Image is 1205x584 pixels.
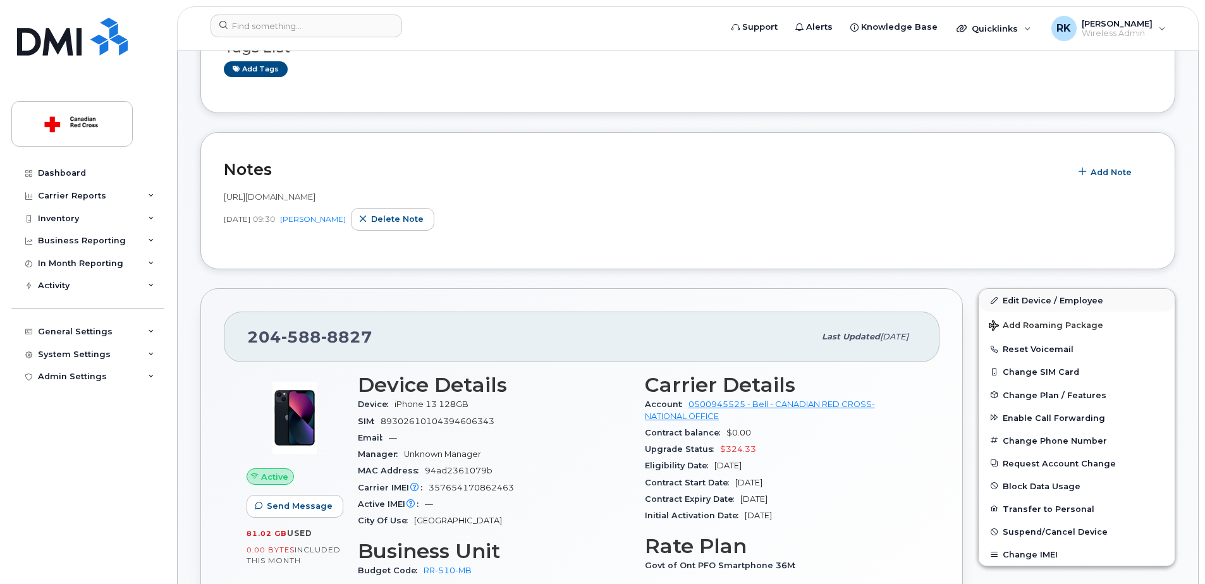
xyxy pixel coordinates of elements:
h2: Notes [224,160,1064,179]
span: $324.33 [720,444,756,454]
button: Reset Voicemail [979,338,1175,360]
span: 204 [247,327,372,346]
span: iPhone 13 128GB [395,399,468,409]
span: [GEOGRAPHIC_DATA] [414,516,502,525]
button: Change SIM Card [979,360,1175,383]
span: — [425,499,433,509]
a: Edit Device / Employee [979,289,1175,312]
span: Carrier IMEI [358,483,429,492]
button: Change Plan / Features [979,384,1175,406]
span: [DATE] [714,461,742,470]
button: Transfer to Personal [979,497,1175,520]
span: 09:30 [253,214,275,224]
span: [DATE] [735,478,762,487]
button: Suspend/Cancel Device [979,520,1175,543]
div: Quicklinks [948,16,1040,41]
a: Support [723,15,786,40]
span: [DATE] [880,332,908,341]
span: [URL][DOMAIN_NAME] [224,192,315,202]
a: Alerts [786,15,841,40]
span: 94ad2361079b [425,466,492,475]
span: [DATE] [745,511,772,520]
button: Enable Call Forwarding [979,406,1175,429]
span: Manager [358,449,404,459]
span: 357654170862463 [429,483,514,492]
span: Initial Activation Date [645,511,745,520]
span: City Of Use [358,516,414,525]
span: used [287,528,312,538]
img: image20231002-3703462-1ig824h.jpeg [257,380,333,456]
span: Contract balance [645,428,726,437]
h3: Rate Plan [645,535,917,557]
a: RR-510-MB [424,566,472,575]
span: [DATE] [224,214,250,224]
a: 0500945525 - Bell - CANADIAN RED CROSS- NATIONAL OFFICE [645,399,875,420]
span: Active IMEI [358,499,425,509]
span: [PERSON_NAME] [1082,18,1153,28]
span: Add Note [1091,166,1132,178]
span: Budget Code [358,566,424,575]
button: Change IMEI [979,543,1175,566]
span: Last updated [822,332,880,341]
span: RK [1056,21,1071,36]
span: — [389,433,397,442]
span: Contract Start Date [645,478,735,487]
a: [PERSON_NAME] [280,214,346,224]
button: Delete note [351,208,434,231]
span: Unknown Manager [404,449,481,459]
span: Send Message [267,500,333,512]
span: Quicklinks [972,23,1018,33]
span: Suspend/Cancel Device [1003,527,1108,537]
span: Enable Call Forwarding [1003,413,1105,422]
button: Add Note [1070,161,1142,183]
span: MAC Address [358,466,425,475]
span: Change Plan / Features [1003,390,1106,399]
span: 588 [281,327,321,346]
input: Find something... [211,15,402,37]
span: 8827 [321,327,372,346]
span: $0.00 [726,428,751,437]
button: Change Phone Number [979,429,1175,452]
h3: Business Unit [358,540,630,563]
span: 81.02 GB [247,529,287,538]
span: Eligibility Date [645,461,714,470]
span: [DATE] [740,494,768,504]
button: Send Message [247,495,343,518]
span: 89302610104394606343 [381,417,494,426]
span: SIM [358,417,381,426]
span: Knowledge Base [861,21,938,33]
span: Delete note [371,213,424,225]
button: Add Roaming Package [979,312,1175,338]
a: Knowledge Base [841,15,946,40]
span: Add Roaming Package [989,320,1103,332]
span: Govt of Ont PFO Smartphone 36M [645,561,802,570]
span: Alerts [806,21,833,33]
span: Upgrade Status [645,444,720,454]
a: Add tags [224,61,288,77]
span: Wireless Admin [1082,28,1153,39]
button: Request Account Change [979,452,1175,475]
span: Support [742,21,778,33]
span: 0.00 Bytes [247,545,295,554]
button: Block Data Usage [979,475,1175,497]
span: Contract Expiry Date [645,494,740,504]
span: Active [261,471,288,483]
h3: Device Details [358,374,630,396]
span: Email [358,433,389,442]
h3: Carrier Details [645,374,917,396]
div: Reza Khorrami [1043,16,1175,41]
span: Account [645,399,688,409]
span: Device [358,399,395,409]
h3: Tags List [224,40,1152,56]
